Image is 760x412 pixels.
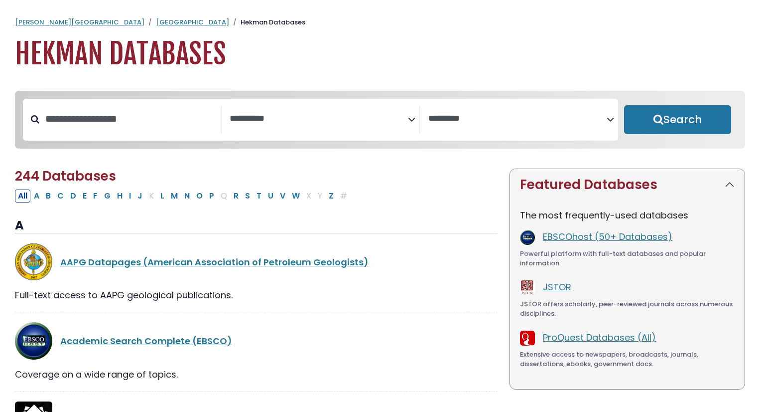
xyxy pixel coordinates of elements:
div: Powerful platform with full-text databases and popular information. [520,249,735,268]
div: Coverage on a wide range of topics. [15,368,498,381]
button: Filter Results Z [326,190,337,203]
div: Extensive access to newspapers, broadcasts, journals, dissertations, ebooks, government docs. [520,350,735,369]
button: Filter Results L [157,190,167,203]
a: JSTOR [543,281,571,293]
textarea: Search [230,114,408,124]
button: Filter Results A [31,190,42,203]
button: Filter Results J [134,190,145,203]
button: Filter Results C [54,190,67,203]
button: Filter Results H [114,190,126,203]
nav: Search filters [15,91,745,149]
button: Filter Results S [242,190,253,203]
button: Filter Results T [253,190,264,203]
textarea: Search [428,114,607,124]
button: Filter Results W [289,190,303,203]
button: Submit for Search Results [624,105,731,134]
nav: breadcrumb [15,17,745,27]
a: EBSCOhost (50+ Databases) [543,230,672,243]
a: Academic Search Complete (EBSCO) [60,335,232,347]
button: Filter Results G [101,190,114,203]
a: ProQuest Databases (All) [543,331,656,344]
h1: Hekman Databases [15,37,745,71]
button: Filter Results E [80,190,90,203]
button: Filter Results I [126,190,134,203]
button: Filter Results F [90,190,101,203]
button: Filter Results U [265,190,276,203]
a: [GEOGRAPHIC_DATA] [156,17,229,27]
button: Filter Results D [67,190,79,203]
button: All [15,190,30,203]
a: AAPG Datapages (American Association of Petroleum Geologists) [60,256,369,268]
button: Filter Results V [277,190,288,203]
div: Alpha-list to filter by first letter of database name [15,189,351,202]
input: Search database by title or keyword [39,111,221,127]
button: Filter Results O [193,190,206,203]
button: Featured Databases [510,169,745,201]
div: Full-text access to AAPG geological publications. [15,288,498,302]
button: Filter Results B [43,190,54,203]
li: Hekman Databases [229,17,305,27]
span: 244 Databases [15,167,116,185]
a: [PERSON_NAME][GEOGRAPHIC_DATA] [15,17,144,27]
button: Filter Results M [168,190,181,203]
h3: A [15,218,498,233]
p: The most frequently-used databases [520,208,735,222]
button: Filter Results R [231,190,242,203]
button: Filter Results N [181,190,193,203]
div: JSTOR offers scholarly, peer-reviewed journals across numerous disciplines. [520,299,735,319]
button: Filter Results P [206,190,217,203]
